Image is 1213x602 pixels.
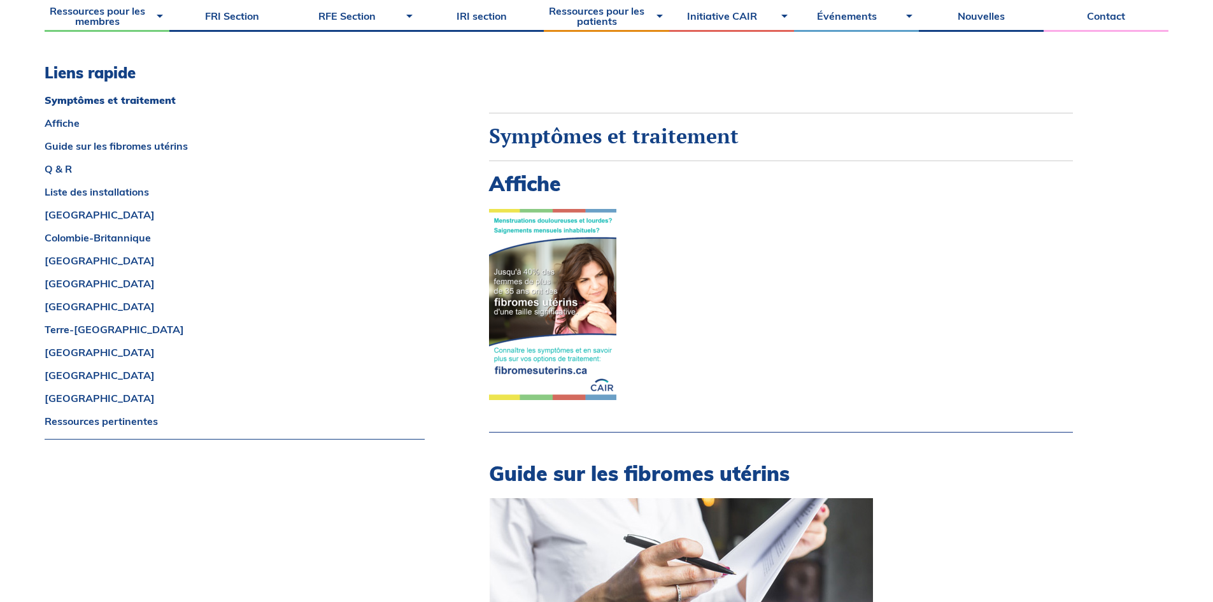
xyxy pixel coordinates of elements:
a: [GEOGRAPHIC_DATA] [45,370,425,380]
a: Symptômes et traitement [45,95,425,105]
a: [GEOGRAPHIC_DATA] [45,301,425,312]
a: Affiche [45,118,425,128]
a: [GEOGRAPHIC_DATA] [45,393,425,403]
a: Q & R [45,164,425,174]
h3: Liens rapide [45,64,425,82]
h2: Affiche [489,171,1073,196]
a: [GEOGRAPHIC_DATA] [45,255,425,266]
a: [GEOGRAPHIC_DATA] [45,347,425,357]
a: [GEOGRAPHIC_DATA] [45,278,425,289]
a: Guide sur les fibromes utérins [45,141,425,151]
a: Symptômes et traitement [489,122,739,149]
a: Terre-[GEOGRAPHIC_DATA] [45,324,425,334]
a: Liste des installations [45,187,425,197]
a: Colombie-Britannique [45,233,425,243]
a: [GEOGRAPHIC_DATA] [45,210,425,220]
h2: Guide sur les fibromes utérins [489,461,1073,485]
a: Ressources pertinentes [45,416,425,426]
